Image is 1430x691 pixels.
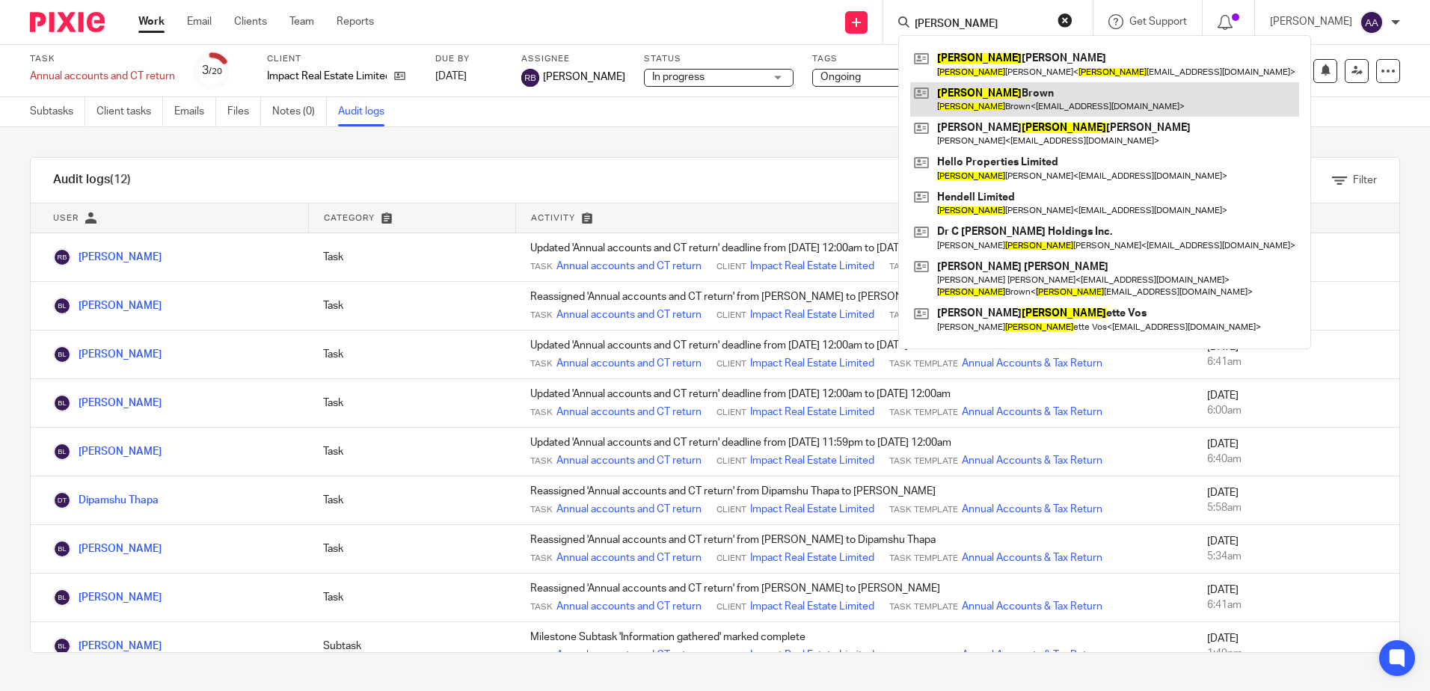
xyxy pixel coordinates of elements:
[889,310,958,322] span: Task Template
[1353,175,1377,185] span: Filter
[267,53,417,65] label: Client
[556,259,702,274] a: Annual accounts and CT return
[962,453,1102,468] a: Annual Accounts & Tax Return
[889,650,958,662] span: Task Template
[515,428,1192,476] td: Updated 'Annual accounts and CT return' deadline from [DATE] 11:59pm to [DATE] 12:00am
[889,261,958,273] span: Task Template
[53,252,162,262] a: [PERSON_NAME]
[53,637,71,655] img: Barsha Luitel
[1207,403,1384,418] div: 6:00am
[53,491,71,509] img: Dipamshu Thapa
[308,476,515,525] td: Task
[435,53,503,65] label: Due by
[962,599,1102,614] a: Annual Accounts & Tax Return
[1207,598,1384,612] div: 6:41am
[53,297,71,315] img: Barsha Luitel
[30,97,85,126] a: Subtasks
[515,574,1192,622] td: Reassigned 'Annual accounts and CT return' from [PERSON_NAME] to [PERSON_NAME]
[889,601,958,613] span: Task Template
[889,358,958,370] span: Task Template
[962,356,1102,371] a: Annual Accounts & Tax Return
[1270,14,1352,29] p: [PERSON_NAME]
[652,72,705,82] span: In progress
[53,301,162,311] a: [PERSON_NAME]
[1192,476,1399,525] td: [DATE]
[962,502,1102,517] a: Annual Accounts & Tax Return
[209,67,222,76] small: /20
[530,553,553,565] span: Task
[308,622,515,671] td: Subtask
[750,550,874,565] a: Impact Real Estate Limited
[556,356,702,371] a: Annual accounts and CT return
[716,261,746,273] span: Client
[1192,525,1399,574] td: [DATE]
[716,310,746,322] span: Client
[53,345,71,363] img: Barsha Luitel
[272,97,327,126] a: Notes (0)
[750,356,874,371] a: Impact Real Estate Limited
[913,18,1048,31] input: Search
[515,331,1192,379] td: Updated 'Annual accounts and CT return' deadline from [DATE] 12:00am to [DATE] 12:00am
[1192,331,1399,379] td: [DATE]
[308,574,515,622] td: Task
[53,446,162,457] a: [PERSON_NAME]
[750,259,874,274] a: Impact Real Estate Limited
[889,553,958,565] span: Task Template
[750,307,874,322] a: Impact Real Estate Limited
[30,69,175,84] div: Annual accounts and CT return
[1207,646,1384,661] div: 1:49pm
[716,455,746,467] span: Client
[53,589,71,606] img: Barsha Luitel
[187,14,212,29] a: Email
[750,453,874,468] a: Impact Real Estate Limited
[1058,13,1072,28] button: Clear
[716,650,746,662] span: Client
[750,502,874,517] a: Impact Real Estate Limited
[174,97,216,126] a: Emails
[889,455,958,467] span: Task Template
[1360,10,1384,34] img: svg%3E
[716,407,746,419] span: Client
[962,550,1102,565] a: Annual Accounts & Tax Return
[138,14,165,29] a: Work
[1207,354,1384,369] div: 6:41am
[750,648,874,663] a: Impact Real Estate Limited
[515,282,1192,331] td: Reassigned 'Annual accounts and CT return' from [PERSON_NAME] to [PERSON_NAME]
[308,379,515,428] td: Task
[530,261,553,273] span: Task
[308,525,515,574] td: Task
[543,70,625,85] span: [PERSON_NAME]
[308,331,515,379] td: Task
[556,599,702,614] a: Annual accounts and CT return
[53,544,162,554] a: [PERSON_NAME]
[1207,500,1384,515] div: 5:58am
[530,407,553,419] span: Task
[227,97,261,126] a: Files
[324,214,375,222] span: Category
[556,405,702,420] a: Annual accounts and CT return
[96,97,163,126] a: Client tasks
[53,214,79,222] span: User
[53,592,162,603] a: [PERSON_NAME]
[962,405,1102,420] a: Annual Accounts & Tax Return
[530,358,553,370] span: Task
[530,650,553,662] span: Task
[515,379,1192,428] td: Updated 'Annual accounts and CT return' deadline from [DATE] 12:00am to [DATE] 12:00am
[556,648,702,663] a: Annual accounts and CT return
[30,12,105,32] img: Pixie
[53,394,71,412] img: Barsha Luitel
[530,504,553,516] span: Task
[435,71,467,82] span: [DATE]
[30,53,175,65] label: Task
[750,599,874,614] a: Impact Real Estate Limited
[1129,16,1187,27] span: Get Support
[53,349,162,360] a: [PERSON_NAME]
[515,622,1192,671] td: Milestone Subtask 'Information gathered' marked complete
[1207,549,1384,564] div: 5:34am
[820,72,861,82] span: Ongoing
[750,405,874,420] a: Impact Real Estate Limited
[1192,574,1399,622] td: [DATE]
[308,282,515,331] td: Task
[556,502,702,517] a: Annual accounts and CT return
